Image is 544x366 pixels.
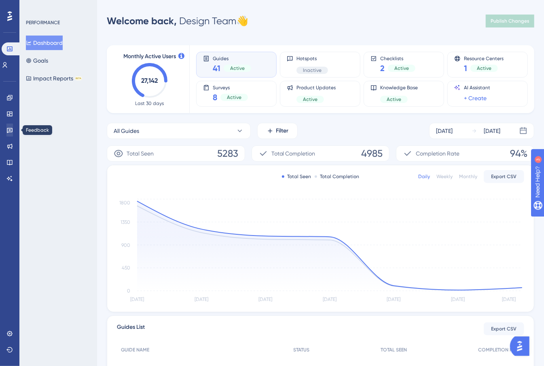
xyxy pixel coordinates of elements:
[213,84,248,90] span: Surveys
[227,94,241,101] span: Active
[19,2,51,12] span: Need Help?
[387,96,401,103] span: Active
[416,149,459,158] span: Completion Rate
[502,297,516,303] tspan: [DATE]
[387,297,401,303] tspan: [DATE]
[217,147,238,160] span: 5283
[107,123,251,139] button: All Guides
[464,93,487,103] a: + Create
[230,65,245,72] span: Active
[75,76,82,80] div: BETA
[296,84,336,91] span: Product Updates
[56,4,59,11] div: 3
[491,173,517,180] span: Export CSV
[477,65,491,72] span: Active
[484,126,500,136] div: [DATE]
[459,173,477,180] div: Monthly
[380,84,418,91] span: Knowledge Base
[121,219,130,225] tspan: 1350
[107,15,248,27] div: Design Team 👋
[380,63,385,74] span: 2
[123,52,176,61] span: Monthly Active Users
[436,126,453,136] div: [DATE]
[303,96,318,103] span: Active
[114,126,139,136] span: All Guides
[26,19,60,26] div: PERFORMANCE
[127,149,154,158] span: Total Seen
[107,15,177,27] span: Welcome back,
[464,63,467,74] span: 1
[127,288,130,294] tspan: 0
[484,170,524,183] button: Export CSV
[282,173,311,180] div: Total Seen
[195,297,208,303] tspan: [DATE]
[135,100,164,107] span: Last 30 days
[381,347,407,353] span: TOTAL SEEN
[26,53,48,68] button: Goals
[257,123,298,139] button: Filter
[303,67,322,74] span: Inactive
[276,126,289,136] span: Filter
[213,55,251,61] span: Guides
[464,55,504,61] span: Resource Centers
[121,242,130,248] tspan: 900
[122,265,130,271] tspan: 450
[117,322,145,335] span: Guides List
[361,147,383,160] span: 4985
[271,149,315,158] span: Total Completion
[296,55,328,62] span: Hotspots
[213,92,217,103] span: 8
[464,84,490,91] span: AI Assistant
[418,173,430,180] div: Daily
[510,147,527,160] span: 94%
[491,18,529,24] span: Publish Changes
[130,297,144,303] tspan: [DATE]
[436,173,453,180] div: Weekly
[380,55,415,61] span: Checklists
[451,297,465,303] tspan: [DATE]
[258,297,272,303] tspan: [DATE]
[510,334,534,358] iframe: UserGuiding AI Assistant Launcher
[26,71,82,86] button: Impact ReportsBETA
[315,173,360,180] div: Total Completion
[26,36,63,50] button: Dashboard
[394,65,409,72] span: Active
[323,297,337,303] tspan: [DATE]
[486,15,534,27] button: Publish Changes
[293,347,309,353] span: STATUS
[484,322,524,335] button: Export CSV
[478,347,520,353] span: COMPLETION RATE
[119,200,130,206] tspan: 1800
[213,63,220,74] span: 41
[142,77,158,84] text: 27,142
[121,347,149,353] span: GUIDE NAME
[491,326,517,332] span: Export CSV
